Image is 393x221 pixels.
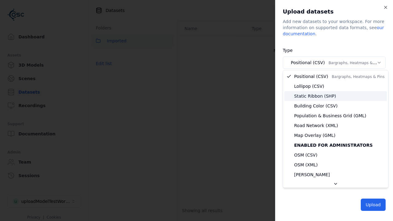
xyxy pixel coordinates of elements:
[294,122,338,129] span: Road Network (XML)
[294,83,324,89] span: Lollipop (CSV)
[294,103,337,109] span: Building Color (CSV)
[332,75,385,79] span: Bargraphs, Heatmaps & Pins
[284,140,387,150] div: Enabled for administrators
[294,172,330,178] span: [PERSON_NAME]
[294,93,336,99] span: Static Ribbon (SHP)
[294,113,366,119] span: Population & Business Grid (GML)
[294,73,384,79] span: Positional (CSV)
[294,162,318,168] span: OSM (XML)
[294,152,317,158] span: OSM (CSV)
[294,132,336,138] span: Map Overlay (GML)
